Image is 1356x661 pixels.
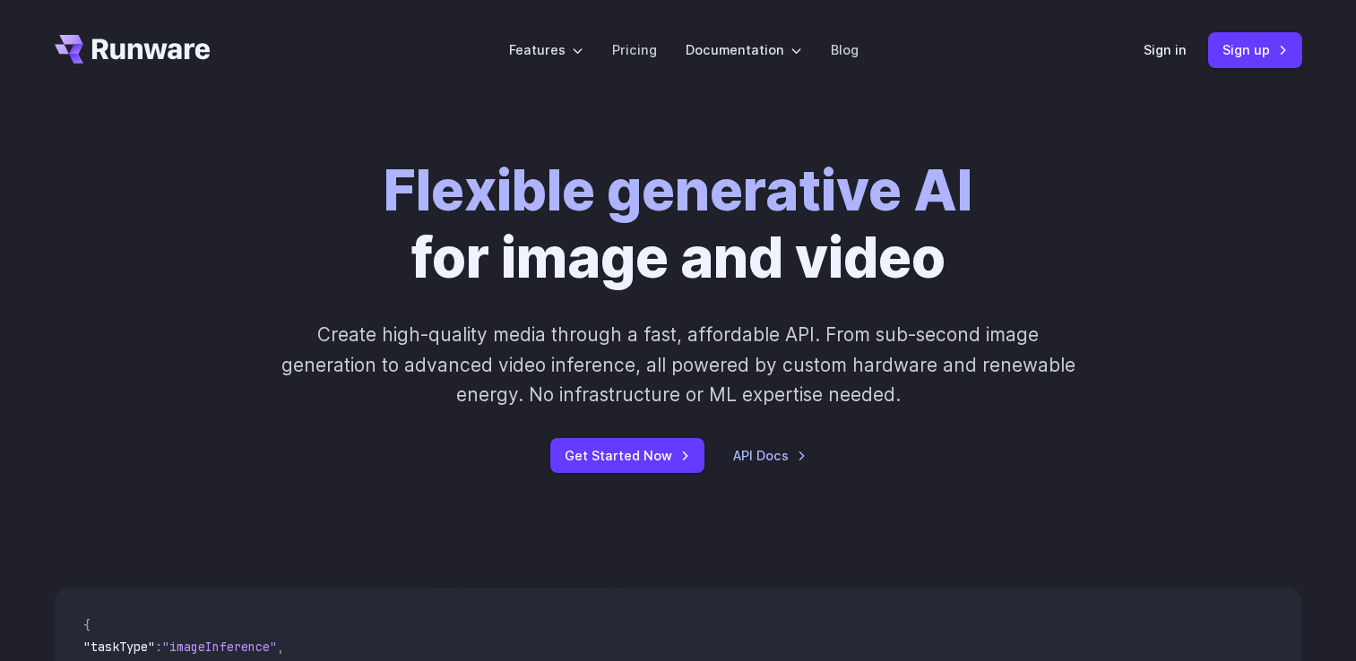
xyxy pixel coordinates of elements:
[509,39,583,60] label: Features
[83,617,91,633] span: {
[1144,39,1187,60] a: Sign in
[384,157,972,224] strong: Flexible generative AI
[162,639,277,655] span: "imageInference"
[612,39,657,60] a: Pricing
[686,39,802,60] label: Documentation
[550,438,704,473] a: Get Started Now
[1208,32,1302,67] a: Sign up
[55,35,211,64] a: Go to /
[277,639,284,655] span: ,
[831,39,859,60] a: Blog
[83,639,155,655] span: "taskType"
[155,639,162,655] span: :
[384,158,972,291] h1: for image and video
[279,320,1077,409] p: Create high-quality media through a fast, affordable API. From sub-second image generation to adv...
[733,445,807,466] a: API Docs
